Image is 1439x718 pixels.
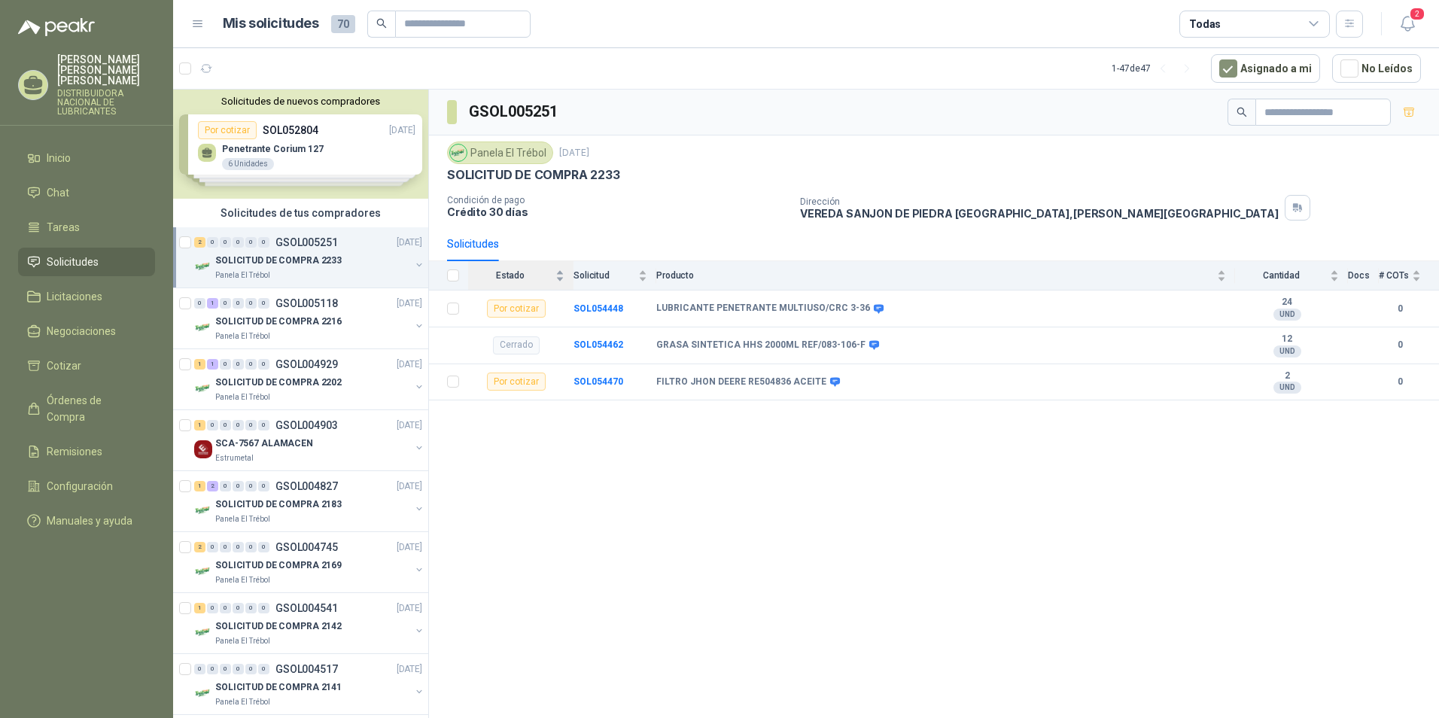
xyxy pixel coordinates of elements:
[1332,54,1421,83] button: No Leídos
[194,603,205,613] div: 1
[1379,270,1409,281] span: # COTs
[397,236,422,250] p: [DATE]
[233,481,244,491] div: 0
[47,288,102,305] span: Licitaciones
[207,542,218,552] div: 0
[245,237,257,248] div: 0
[397,540,422,555] p: [DATE]
[215,680,342,695] p: SOLICITUD DE COMPRA 2141
[1394,11,1421,38] button: 2
[1379,375,1421,389] b: 0
[194,684,212,702] img: Company Logo
[258,420,269,430] div: 0
[18,18,95,36] img: Logo peakr
[397,662,422,677] p: [DATE]
[215,391,270,403] p: Panela El Trébol
[207,481,218,491] div: 2
[220,359,231,370] div: 0
[1235,261,1348,291] th: Cantidad
[215,330,270,342] p: Panela El Trébol
[57,54,155,86] p: [PERSON_NAME] [PERSON_NAME] [PERSON_NAME]
[1379,261,1439,291] th: # COTs
[447,195,788,205] p: Condición de pago
[194,420,205,430] div: 1
[656,270,1214,281] span: Producto
[258,359,269,370] div: 0
[220,298,231,309] div: 0
[207,603,218,613] div: 0
[245,298,257,309] div: 0
[397,418,422,433] p: [DATE]
[215,635,270,647] p: Panela El Trébol
[47,357,81,374] span: Cotizar
[194,440,212,458] img: Company Logo
[447,141,553,164] div: Panela El Trébol
[220,237,231,248] div: 0
[1235,270,1327,281] span: Cantidad
[47,323,116,339] span: Negociaciones
[468,261,573,291] th: Estado
[18,317,155,345] a: Negociaciones
[215,513,270,525] p: Panela El Trébol
[258,481,269,491] div: 0
[1379,338,1421,352] b: 0
[215,376,342,390] p: SOLICITUD DE COMPRA 2202
[245,420,257,430] div: 0
[47,184,69,201] span: Chat
[397,479,422,494] p: [DATE]
[656,261,1235,291] th: Producto
[207,298,218,309] div: 1
[447,167,620,183] p: SOLICITUD DE COMPRA 2233
[194,318,212,336] img: Company Logo
[233,420,244,430] div: 0
[215,558,342,573] p: SOLICITUD DE COMPRA 2169
[275,298,338,309] p: GSOL005118
[223,13,319,35] h1: Mis solicitudes
[194,501,212,519] img: Company Logo
[447,205,788,218] p: Crédito 30 días
[233,298,244,309] div: 0
[18,213,155,242] a: Tareas
[331,15,355,33] span: 70
[397,357,422,372] p: [DATE]
[194,416,425,464] a: 1 0 0 0 0 0 GSOL004903[DATE] Company LogoSCA-7567 ALAMACENEstrumetal
[487,373,546,391] div: Por cotizar
[194,355,425,403] a: 1 1 0 0 0 0 GSOL004929[DATE] Company LogoSOLICITUD DE COMPRA 2202Panela El Trébol
[194,237,205,248] div: 2
[194,623,212,641] img: Company Logo
[275,420,338,430] p: GSOL004903
[1237,107,1247,117] span: search
[57,89,155,116] p: DISTRIBUIDORA NACIONAL DE LUBRICANTES
[18,282,155,311] a: Licitaciones
[215,696,270,708] p: Panela El Trébol
[559,146,589,160] p: [DATE]
[573,339,623,350] a: SOL054462
[1273,382,1301,394] div: UND
[18,351,155,380] a: Cotizar
[573,376,623,387] b: SOL054470
[656,303,870,315] b: LUBRICANTE PENETRANTE MULTIUSO/CRC 3-36
[275,603,338,613] p: GSOL004541
[220,420,231,430] div: 0
[1112,56,1199,81] div: 1 - 47 de 47
[233,603,244,613] div: 0
[194,257,212,275] img: Company Logo
[656,376,826,388] b: FILTRO JHON DEERE RE504836 ACEITE
[194,298,205,309] div: 0
[245,481,257,491] div: 0
[656,339,866,351] b: GRASA SINTETICA HHS 2000ML REF/083-106-F
[233,542,244,552] div: 0
[275,481,338,491] p: GSOL004827
[207,359,218,370] div: 1
[233,359,244,370] div: 0
[450,145,467,161] img: Company Logo
[215,574,270,586] p: Panela El Trébol
[194,477,425,525] a: 1 2 0 0 0 0 GSOL004827[DATE] Company LogoSOLICITUD DE COMPRA 2183Panela El Trébol
[47,219,80,236] span: Tareas
[275,542,338,552] p: GSOL004745
[194,599,425,647] a: 1 0 0 0 0 0 GSOL004541[DATE] Company LogoSOLICITUD DE COMPRA 2142Panela El Trébol
[194,660,425,708] a: 0 0 0 0 0 0 GSOL004517[DATE] Company LogoSOLICITUD DE COMPRA 2141Panela El Trébol
[573,303,623,314] b: SOL054448
[194,481,205,491] div: 1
